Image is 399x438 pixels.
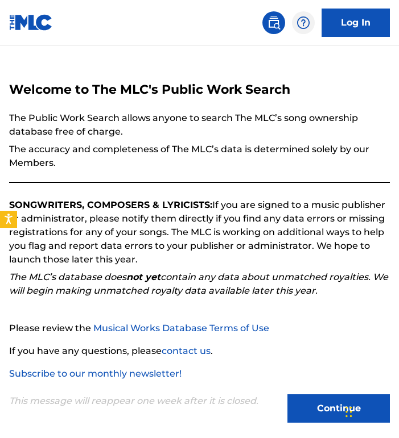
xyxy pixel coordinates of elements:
[9,272,388,296] em: The MLC’s database does contain any data about unmatched royalties. We will begin making unmatche...
[9,82,390,98] h3: Welcome to The MLC's Public Work Search
[292,11,315,34] div: Help
[345,395,352,429] div: Drag
[93,323,269,333] a: Musical Works Database Terms of Use
[9,198,390,266] p: If you are signed to a music publisher or administrator, please notify them directly if you find ...
[9,344,390,358] p: If you have any questions, please .
[9,199,212,210] strong: SONGWRITERS, COMPOSERS & LYRICISTS:
[297,16,310,30] img: help
[322,9,390,37] a: Log In
[342,383,399,438] iframe: Chat Widget
[9,368,182,379] a: Subscribe to our monthly newsletter!
[9,14,53,31] img: MLC Logo
[9,394,258,419] p: This message will reappear one week after it is closed.
[9,111,390,139] p: The Public Work Search allows anyone to search The MLC’s song ownership database free of charge.
[162,345,211,356] a: contact us
[287,394,390,423] button: Continue
[267,16,281,30] img: search
[9,322,390,335] p: Please review the
[9,143,390,170] p: The accuracy and completeness of The MLC’s data is determined solely by our Members.
[126,272,161,282] strong: not yet
[262,11,285,34] a: Public Search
